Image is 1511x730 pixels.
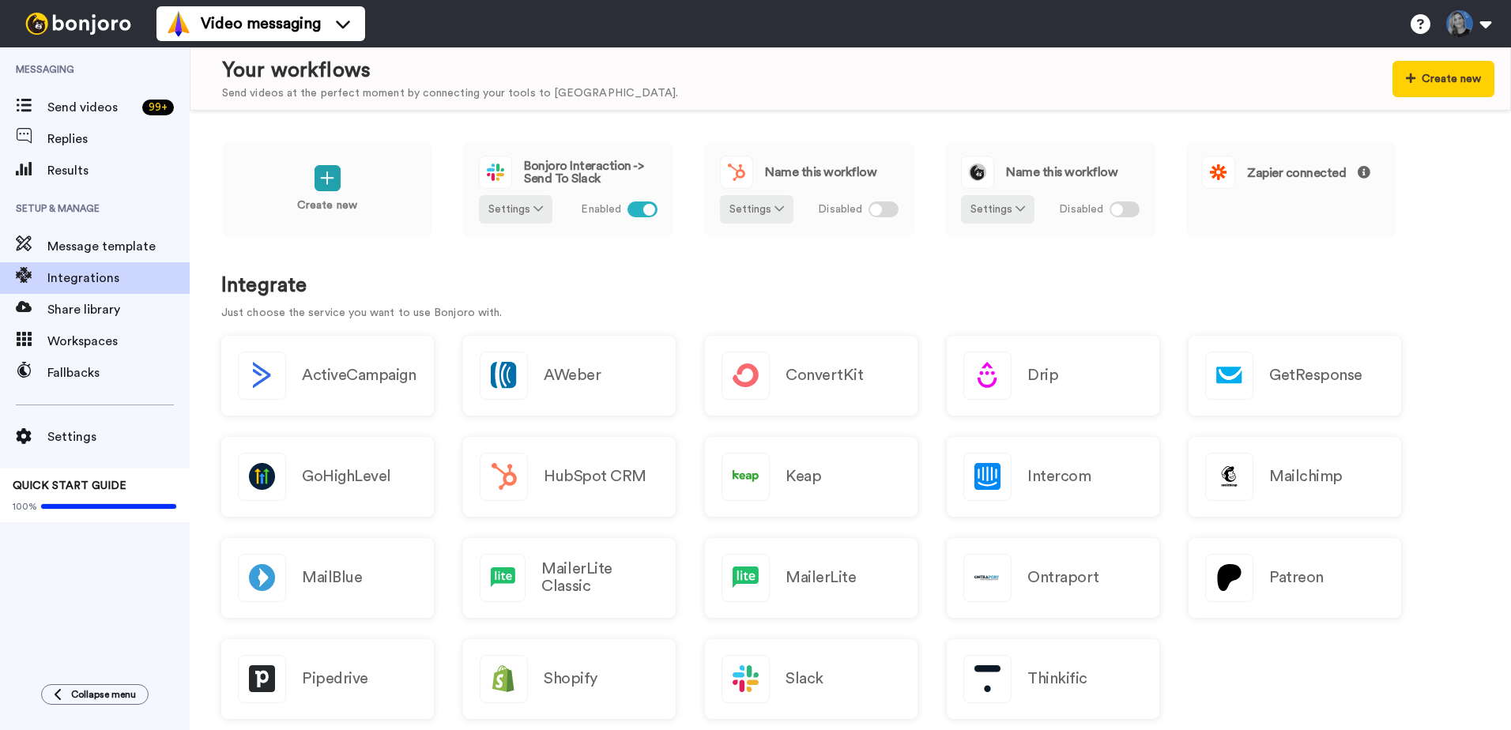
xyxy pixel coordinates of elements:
[1269,569,1324,586] h2: Patreon
[463,639,676,719] a: Shopify
[1247,166,1370,179] span: Zapier connected
[166,11,191,36] img: vm-color.svg
[480,453,527,500] img: logo_hubspot.svg
[222,56,678,85] div: Your workflows
[1189,538,1401,618] a: Patreon
[71,688,136,701] span: Collapse menu
[1027,367,1058,384] h2: Drip
[947,538,1159,618] a: Ontraport
[765,166,876,179] span: Name this workflow
[462,142,674,237] a: Bonjoro Interaction -> Send To SlackSettings Enabled
[47,237,190,256] span: Message template
[722,453,769,500] img: logo_keap.svg
[786,569,856,586] h2: MailerLite
[480,352,527,399] img: logo_aweber.svg
[47,98,136,117] span: Send videos
[463,336,676,416] a: AWeber
[47,332,190,351] span: Workspaces
[47,130,190,149] span: Replies
[1189,336,1401,416] a: GetResponse
[221,142,433,237] a: Create new
[722,656,769,702] img: logo_slack.svg
[524,160,658,185] span: Bonjoro Interaction -> Send To Slack
[463,538,676,618] a: MailerLite Classic
[786,468,821,485] h2: Keap
[544,670,597,687] h2: Shopify
[705,336,918,416] a: ConvertKit
[142,100,174,115] div: 99 +
[239,656,285,702] img: logo_pipedrive.png
[1206,453,1253,500] img: logo_mailchimp.svg
[221,437,434,517] a: GoHighLevel
[1185,142,1397,237] a: Zapier connected
[239,555,285,601] img: logo_mailblue.png
[544,367,601,384] h2: AWeber
[47,300,190,319] span: Share library
[41,684,149,705] button: Collapse menu
[47,363,190,382] span: Fallbacks
[964,352,1011,399] img: logo_drip.svg
[463,437,676,517] a: HubSpot CRM
[962,156,993,188] img: logo_round_yellow.svg
[581,201,621,218] span: Enabled
[818,201,862,218] span: Disabled
[786,670,823,687] h2: Slack
[1027,468,1091,485] h2: Intercom
[964,453,1011,500] img: logo_intercom.svg
[19,13,138,35] img: bj-logo-header-white.svg
[302,367,416,384] h2: ActiveCampaign
[705,538,918,618] a: MailerLite
[722,352,769,399] img: logo_convertkit.svg
[239,352,285,399] img: logo_activecampaign.svg
[13,480,126,491] span: QUICK START GUIDE
[221,305,1479,322] p: Just choose the service you want to use Bonjoro with.
[239,453,285,500] img: logo_gohighlevel.png
[720,195,793,224] button: Settings
[480,156,511,188] img: logo_slack.svg
[1059,201,1103,218] span: Disabled
[302,569,362,586] h2: MailBlue
[1392,61,1494,97] button: Create new
[47,269,190,288] span: Integrations
[47,427,190,446] span: Settings
[1269,468,1343,485] h2: Mailchimp
[302,670,368,687] h2: Pipedrive
[947,437,1159,517] a: Intercom
[47,161,190,180] span: Results
[944,142,1156,237] a: Name this workflowSettings Disabled
[541,560,659,595] h2: MailerLite Classic
[222,85,678,102] div: Send videos at the perfect moment by connecting your tools to [GEOGRAPHIC_DATA].
[1206,352,1253,399] img: logo_getresponse.svg
[1189,437,1401,517] a: Mailchimp
[1203,156,1234,188] img: logo_zapier.svg
[544,468,646,485] h2: HubSpot CRM
[1206,555,1253,601] img: logo_patreon.svg
[221,639,434,719] a: Pipedrive
[786,367,863,384] h2: ConvertKit
[705,639,918,719] a: Slack
[1006,166,1117,179] span: Name this workflow
[1269,367,1362,384] h2: GetResponse
[13,500,37,513] span: 100%
[480,555,525,601] img: logo_mailerlite.svg
[302,468,391,485] h2: GoHighLevel
[964,555,1011,601] img: logo_ontraport.svg
[1027,569,1099,586] h2: Ontraport
[221,336,434,416] button: ActiveCampaign
[947,639,1159,719] a: Thinkific
[221,274,1479,297] h1: Integrate
[221,538,434,618] a: MailBlue
[480,656,527,702] img: logo_shopify.svg
[721,156,752,188] img: logo_hubspot.svg
[201,13,321,35] span: Video messaging
[964,656,1011,702] img: logo_thinkific.svg
[961,195,1034,224] button: Settings
[297,198,357,214] p: Create new
[1027,670,1087,687] h2: Thinkific
[947,336,1159,416] a: Drip
[705,437,918,517] a: Keap
[703,142,915,237] a: Name this workflowSettings Disabled
[722,555,769,601] img: logo_mailerlite.svg
[479,195,552,224] button: Settings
